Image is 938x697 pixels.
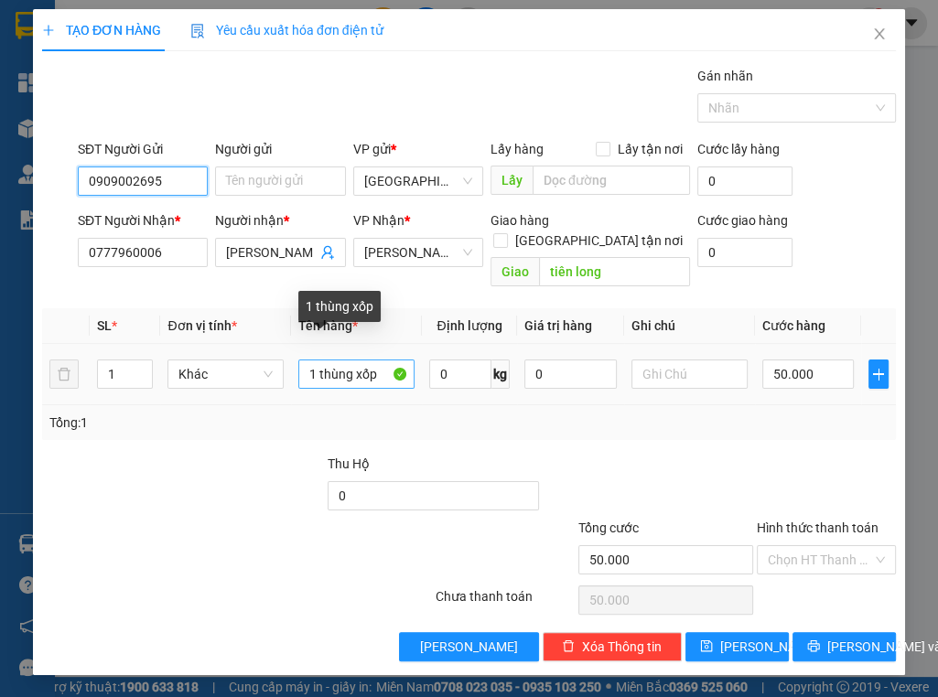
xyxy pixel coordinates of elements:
span: Giá trị hàng [524,318,592,333]
span: printer [807,639,820,654]
button: save[PERSON_NAME] [685,632,789,661]
span: Xóa Thông tin [582,637,662,657]
span: Lấy tận nơi [610,139,690,159]
span: Đơn vị tính [167,318,236,333]
div: [GEOGRAPHIC_DATA] [16,16,201,57]
label: Cước lấy hàng [697,142,780,156]
img: icon [190,24,205,38]
span: Chưa thu : [211,96,251,139]
div: hồ sơ [214,38,342,59]
input: Cước lấy hàng [697,166,793,196]
button: [PERSON_NAME] [399,632,538,661]
span: save [700,639,713,654]
span: Tiên Thuỷ [364,239,472,266]
div: Chưa thanh toán [433,586,576,618]
span: Khác [178,360,273,388]
button: delete [49,359,79,389]
div: 1 thùng xốp [298,291,381,322]
button: deleteXóa Thông tin [543,632,682,661]
div: Người nhận [215,210,345,231]
label: Gán nhãn [697,69,753,83]
span: Giao hàng [491,213,549,228]
div: Tổng: 1 [49,413,364,433]
span: Cước hàng [762,318,825,333]
span: plus [42,24,55,37]
span: Nhận: [214,17,258,37]
div: 0939512716 [214,59,342,85]
span: VP Nhận [353,213,404,228]
span: Định lượng [437,318,501,333]
span: Lấy hàng [491,142,544,156]
div: 80.000 [211,96,344,141]
input: Cước giao hàng [697,238,793,267]
div: VP gửi [353,139,483,159]
span: [PERSON_NAME] [420,637,518,657]
input: VD: Bàn, Ghế [298,359,415,389]
input: Ghi Chú [631,359,748,389]
span: Lấy [491,166,533,195]
span: plus [869,367,888,381]
input: 0 [524,359,617,389]
span: Giao [491,257,539,286]
button: printer[PERSON_NAME] và In [792,632,896,661]
span: Tổng cước [578,520,639,535]
span: Thu Hộ [328,456,370,471]
input: Dọc đường [539,257,690,286]
label: Cước giao hàng [697,213,788,228]
div: Tân Phú [214,16,342,38]
span: Sài Gòn [364,167,472,195]
input: Dọc đường [533,166,690,195]
span: kg [491,359,510,389]
span: delete [562,639,575,654]
th: Ghi chú [624,308,755,344]
span: SL [97,318,112,333]
div: SĐT Người Nhận [78,210,208,231]
span: user-add [320,245,335,260]
div: Người gửi [215,139,345,159]
span: Gửi: [16,16,44,35]
span: [GEOGRAPHIC_DATA] tận nơi [508,231,690,251]
button: plus [868,359,889,389]
span: Yêu cầu xuất hóa đơn điện tử [190,23,383,38]
span: [PERSON_NAME] [720,637,818,657]
button: Close [854,9,905,60]
div: SĐT Người Gửi [78,139,208,159]
label: Hình thức thanh toán [757,520,879,535]
span: close [872,27,887,41]
span: TẠO ĐƠN HÀNG [42,23,161,38]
